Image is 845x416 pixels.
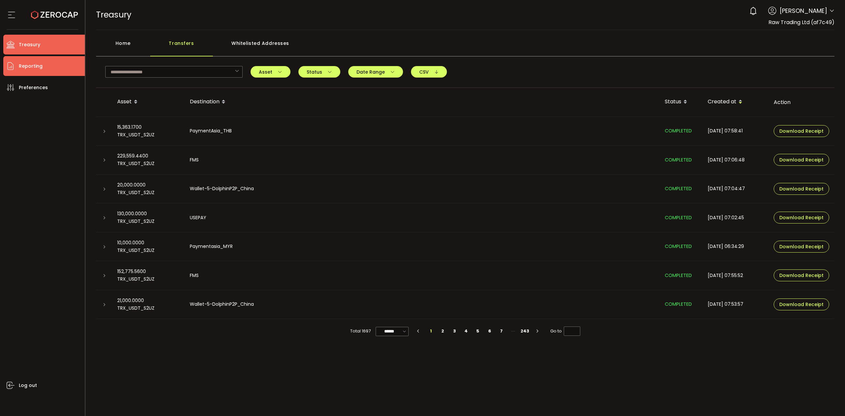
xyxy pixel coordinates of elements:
[150,37,213,56] div: Transfers
[665,301,692,307] span: COMPLETED
[19,40,40,50] span: Treasury
[213,37,308,56] div: Whitelisted Addresses
[185,214,659,222] div: USEPAY
[185,96,659,108] div: Destination
[768,18,834,26] span: Raw Trading Ltd (af7c49)
[19,61,43,71] span: Reporting
[112,123,185,139] div: 15,363.1700 TRX_USDT_S2UZ
[780,6,827,15] span: [PERSON_NAME]
[251,66,290,78] button: Asset
[185,272,659,279] div: FMS
[307,70,332,74] span: Status
[185,127,659,135] div: PaymentAsia_THB
[774,269,829,281] button: Download Receipt
[425,327,437,336] li: 1
[419,70,439,74] span: CSV
[665,243,692,250] span: COMPLETED
[185,156,659,164] div: FMS
[779,244,824,249] span: Download Receipt
[449,327,460,336] li: 3
[702,214,768,222] div: [DATE] 07:02:45
[779,157,824,162] span: Download Receipt
[702,185,768,192] div: [DATE] 07:04:47
[550,327,580,336] span: Go to
[437,327,449,336] li: 2
[702,156,768,164] div: [DATE] 07:06:48
[112,181,185,196] div: 20,000.0000 TRX_USDT_S2UZ
[774,212,829,224] button: Download Receipt
[774,125,829,137] button: Download Receipt
[112,152,185,167] div: 229,559.4400 TRX_USDT_S2UZ
[702,127,768,135] div: [DATE] 07:58:41
[702,243,768,250] div: [DATE] 06:34:29
[665,127,692,134] span: COMPLETED
[112,239,185,254] div: 10,000.0000 TRX_USDT_S2UZ
[774,298,829,310] button: Download Receipt
[774,241,829,253] button: Download Receipt
[96,37,150,56] div: Home
[185,243,659,250] div: Paymentasia_MYR
[185,185,659,192] div: Wallet-5-DolphinP2P_China
[495,327,507,336] li: 7
[779,215,824,220] span: Download Receipt
[774,154,829,166] button: Download Receipt
[665,272,692,279] span: COMPLETED
[779,302,824,307] span: Download Receipt
[19,381,37,390] span: Log out
[112,96,185,108] div: Asset
[96,9,131,20] span: Treasury
[298,66,340,78] button: Status
[112,210,185,225] div: 130,000.0000 TRX_USDT_S2UZ
[665,185,692,192] span: COMPLETED
[411,66,447,78] button: CSV
[702,96,768,108] div: Created at
[665,156,692,163] span: COMPLETED
[774,183,829,195] button: Download Receipt
[665,214,692,221] span: COMPLETED
[779,129,824,133] span: Download Receipt
[812,384,845,416] iframe: Chat Widget
[779,273,824,278] span: Download Receipt
[659,96,702,108] div: Status
[460,327,472,336] li: 4
[702,272,768,279] div: [DATE] 07:55:52
[472,327,484,336] li: 5
[185,300,659,308] div: Wallet-5-DolphinP2P_China
[779,187,824,191] span: Download Receipt
[348,66,403,78] button: Date Range
[19,83,48,92] span: Preferences
[519,327,531,336] li: 243
[259,70,282,74] span: Asset
[112,297,185,312] div: 21,000.0000 TRX_USDT_S2UZ
[356,70,395,74] span: Date Range
[768,98,834,106] div: Action
[702,300,768,308] div: [DATE] 07:53:57
[112,268,185,283] div: 152,775.5600 TRX_USDT_S2UZ
[350,327,371,336] span: Total 1697
[484,327,496,336] li: 6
